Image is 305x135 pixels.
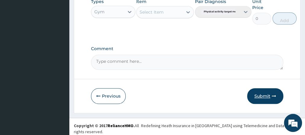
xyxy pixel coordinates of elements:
div: Chat with us now [31,34,101,42]
a: RelianceHMO [108,123,134,128]
span: We're online! [35,33,83,94]
img: d_794563401_company_1708531726252_794563401 [11,30,24,45]
strong: Copyright © 2017 . [74,123,135,128]
div: Redefining Heath Insurance in [GEOGRAPHIC_DATA] using Telemedicine and Data Science! [141,123,300,129]
div: Gym [94,9,105,15]
textarea: Type your message and hit 'Enter' [3,79,115,101]
button: Previous [91,88,126,104]
div: Select Item [140,9,164,15]
div: Minimize live chat window [99,3,113,18]
button: Submit [247,88,283,104]
button: Add [272,12,297,24]
label: Comment [91,46,283,51]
